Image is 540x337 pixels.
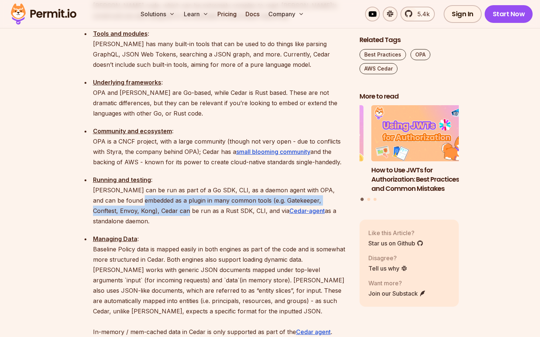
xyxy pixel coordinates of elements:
a: Docs [243,7,262,21]
p: Want more? [368,279,426,288]
a: Cedar agent [296,328,331,336]
img: Permit logo [7,1,80,27]
a: 5.4k [400,7,435,21]
strong: Community and ecosystem [93,127,172,135]
a: Start Now [485,5,533,23]
button: Solutions [138,7,178,21]
a: Join our Substack [368,289,426,298]
a: Star us on Github [368,239,423,248]
h2: Related Tags [360,35,459,45]
h3: How to Use JWTs for Authorization: Best Practices and Common Mistakes [371,166,471,193]
a: AWS Cedar [360,63,398,74]
button: Go to slide 3 [374,198,376,201]
div: Posts [360,106,459,202]
li: 1 of 3 [371,106,471,193]
a: Cedar-agent [289,207,325,214]
strong: Running and testing [93,176,151,183]
p: : [PERSON_NAME] can be run as part of a Go SDK, CLI, as a daemon agent with OPA, and can be found... [93,175,348,226]
span: 5.4k [413,10,430,18]
strong: Tools and modules [93,30,148,37]
p: : OPA is a CNCF project, with a large community (though not very open - due to conflicts with Sty... [93,126,348,167]
button: Learn [181,7,211,21]
img: A Guide to Bearer Tokens: JWT vs. Opaque Tokens [264,106,364,162]
a: OPA [410,49,430,60]
p: : OPA and [PERSON_NAME] are Go-based, while Cedar is Rust based. These are not dramatic differenc... [93,77,348,118]
p: : [PERSON_NAME] has many built-in tools that can be used to do things like parsing GraphQL, JSON ... [93,28,348,70]
h2: More to read [360,92,459,101]
li: 3 of 3 [264,106,364,193]
strong: Managing Data [93,235,137,243]
a: Pricing [214,7,240,21]
a: Best Practices [360,49,406,60]
button: Go to slide 2 [367,198,370,201]
strong: Underlying frameworks [93,79,161,86]
h3: A Guide to Bearer Tokens: JWT vs. Opaque Tokens [264,166,364,184]
p: Like this Article? [368,228,423,237]
button: Go to slide 1 [361,198,364,201]
img: How to Use JWTs for Authorization: Best Practices and Common Mistakes [371,106,471,162]
a: Tell us why [368,264,407,273]
p: Disagree? [368,254,407,262]
a: Sign In [444,5,482,23]
button: Company [265,7,307,21]
a: small blooming community [236,148,310,155]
